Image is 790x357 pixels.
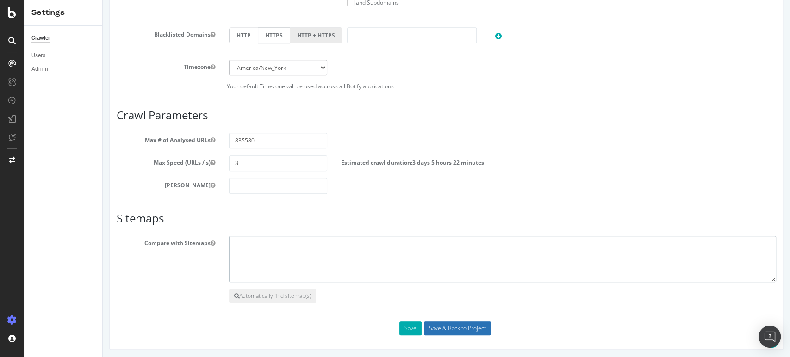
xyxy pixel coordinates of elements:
[126,289,213,303] button: Automatically find sitemap(s)
[31,51,96,61] a: Users
[31,51,45,61] div: Users
[108,181,112,189] button: [PERSON_NAME]
[155,27,187,43] label: HTTPS
[759,326,781,348] div: Open Intercom Messenger
[31,33,96,43] a: Crawler
[31,64,96,74] a: Admin
[238,155,381,166] label: Estimated crawl duration:
[310,159,381,166] span: 3 days 5 hours 22 minutes
[297,321,319,335] button: Save
[31,33,50,43] div: Crawler
[321,321,388,335] input: Save & Back to Project
[31,64,48,74] div: Admin
[108,136,112,144] button: Max # of Analysed URLs
[7,178,119,189] label: [PERSON_NAME]
[14,212,673,224] h3: Sitemaps
[126,27,155,43] label: HTTP
[7,60,119,71] label: Timezone
[14,109,673,121] h3: Crawl Parameters
[108,159,112,166] button: Max Speed (URLs / s)
[108,31,112,38] button: Blacklisted Domains
[7,133,119,144] label: Max # of Analysed URLs
[187,27,240,43] label: HTTP + HTTPS
[108,239,112,247] button: Compare with Sitemaps
[7,236,119,247] label: Compare with Sitemaps
[7,27,119,38] label: Blacklisted Domains
[108,63,112,71] button: Timezone
[7,155,119,166] label: Max Speed (URLs / s)
[31,7,95,18] div: Settings
[14,82,673,90] p: Your default Timezone will be used accross all Botify applications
